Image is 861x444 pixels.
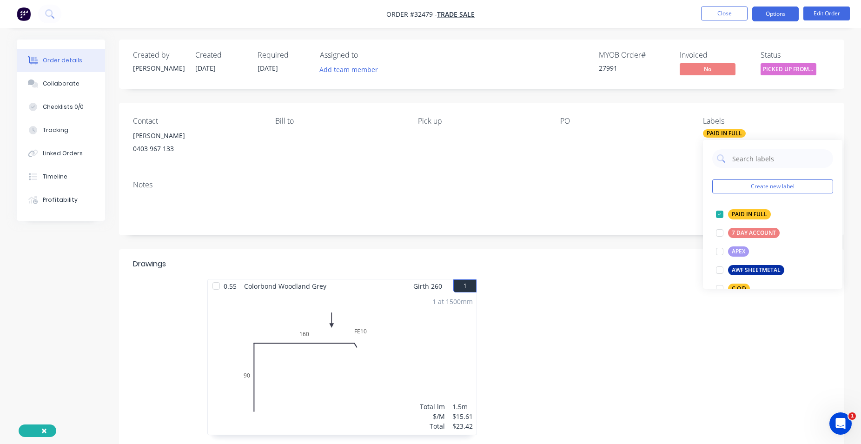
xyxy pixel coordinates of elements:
div: Labels [703,117,830,126]
button: 1 [453,279,477,292]
button: Profitability [17,188,105,212]
div: [PERSON_NAME] [133,129,260,142]
div: Total lm [420,402,445,411]
div: [PERSON_NAME] [133,63,184,73]
div: Created [195,51,246,60]
img: Factory [17,7,31,21]
div: Total [420,421,445,431]
button: Checklists 0/0 [17,95,105,119]
div: 1 at 1500mm [432,297,473,306]
button: Close [701,7,748,20]
div: Assigned to [320,51,413,60]
div: Linked Orders [43,149,83,158]
button: 7 DAY ACCOUNT [712,226,783,239]
div: $/M [420,411,445,421]
div: MYOB Order # [599,51,669,60]
iframe: Intercom live chat [829,412,852,435]
span: [DATE] [258,64,278,73]
span: No [680,63,735,75]
button: Create new label [712,179,833,193]
span: PICKED UP FROM ... [761,63,816,75]
a: TRADE SALE [437,10,475,19]
div: Required [258,51,309,60]
div: PAID IN FULL [703,129,746,138]
div: Notes [133,180,830,189]
div: 27991 [599,63,669,73]
button: Collaborate [17,72,105,95]
div: Invoiced [680,51,749,60]
div: Bill to [275,117,403,126]
span: Colorbond Woodland Grey [240,279,330,293]
div: APEX [728,246,749,257]
button: Linked Orders [17,142,105,165]
span: 1 [848,412,856,420]
button: Edit Order [803,7,850,20]
button: Close [32,420,56,442]
div: Collaborate [43,80,79,88]
button: Timeline [17,165,105,188]
div: $23.42 [452,421,473,431]
span: 0.55 [220,279,240,293]
button: PAID IN FULL [712,208,775,221]
input: Search labels [731,149,828,168]
div: Checklists 0/0 [43,103,84,111]
div: Pick up [418,117,545,126]
button: AWF SHEETMETAL [712,264,788,277]
div: 1.5m [452,402,473,411]
button: APEX [712,245,753,258]
button: Add team member [320,63,383,76]
div: 090FE101601 at 1500mmTotal lm$/MTotal1.5m$15.61$23.42 [208,293,477,435]
span: [DATE] [195,64,216,73]
div: $15.61 [452,411,473,421]
button: Order details [17,49,105,72]
div: Order details [43,56,82,65]
div: PO [560,117,688,126]
button: Options [752,7,799,21]
div: 7 DAY ACCOUNT [728,228,780,238]
span: × [41,424,47,437]
div: 0403 967 133 [133,142,260,155]
button: Tracking [17,119,105,142]
div: Timeline [43,172,67,181]
button: C.O.D [712,282,754,295]
span: Order #32479 - [386,10,437,19]
div: Drawings [133,258,166,270]
button: Add team member [315,63,383,76]
div: Created by [133,51,184,60]
div: Tracking [43,126,68,134]
div: Profitability [43,196,78,204]
div: [PERSON_NAME]0403 967 133 [133,129,260,159]
div: Contact [133,117,260,126]
div: PAID IN FULL [728,209,771,219]
button: PICKED UP FROM ... [761,63,816,77]
div: C.O.D [728,284,750,294]
div: Status [761,51,830,60]
span: Girth 260 [413,279,442,293]
div: AWF SHEETMETAL [728,265,784,275]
